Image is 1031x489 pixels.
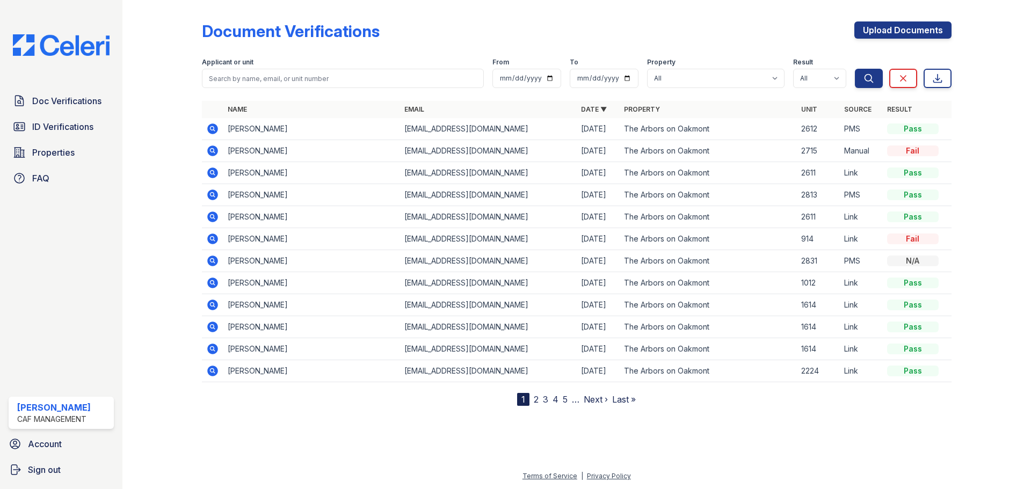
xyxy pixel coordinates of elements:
[570,58,578,67] label: To
[577,206,620,228] td: [DATE]
[400,272,577,294] td: [EMAIL_ADDRESS][DOMAIN_NAME]
[840,294,883,316] td: Link
[793,58,813,67] label: Result
[581,472,583,480] div: |
[28,437,62,450] span: Account
[202,58,253,67] label: Applicant or unit
[797,250,840,272] td: 2831
[400,360,577,382] td: [EMAIL_ADDRESS][DOMAIN_NAME]
[854,21,952,39] a: Upload Documents
[223,118,400,140] td: [PERSON_NAME]
[620,294,796,316] td: The Arbors on Oakmont
[887,278,939,288] div: Pass
[28,463,61,476] span: Sign out
[400,162,577,184] td: [EMAIL_ADDRESS][DOMAIN_NAME]
[577,162,620,184] td: [DATE]
[9,90,114,112] a: Doc Verifications
[223,272,400,294] td: [PERSON_NAME]
[620,162,796,184] td: The Arbors on Oakmont
[797,338,840,360] td: 1614
[32,172,49,185] span: FAQ
[223,338,400,360] td: [PERSON_NAME]
[400,118,577,140] td: [EMAIL_ADDRESS][DOMAIN_NAME]
[887,123,939,134] div: Pass
[492,58,509,67] label: From
[840,206,883,228] td: Link
[4,34,118,56] img: CE_Logo_Blue-a8612792a0a2168367f1c8372b55b34899dd931a85d93a1a3d3e32e68fde9ad4.png
[400,316,577,338] td: [EMAIL_ADDRESS][DOMAIN_NAME]
[840,272,883,294] td: Link
[577,360,620,382] td: [DATE]
[887,300,939,310] div: Pass
[840,250,883,272] td: PMS
[797,140,840,162] td: 2715
[4,433,118,455] a: Account
[840,360,883,382] td: Link
[404,105,424,113] a: Email
[223,206,400,228] td: [PERSON_NAME]
[620,250,796,272] td: The Arbors on Oakmont
[620,184,796,206] td: The Arbors on Oakmont
[887,366,939,376] div: Pass
[620,338,796,360] td: The Arbors on Oakmont
[17,414,91,425] div: CAF Management
[577,140,620,162] td: [DATE]
[577,250,620,272] td: [DATE]
[584,394,608,405] a: Next ›
[223,228,400,250] td: [PERSON_NAME]
[553,394,558,405] a: 4
[797,316,840,338] td: 1614
[400,228,577,250] td: [EMAIL_ADDRESS][DOMAIN_NAME]
[620,360,796,382] td: The Arbors on Oakmont
[32,94,101,107] span: Doc Verifications
[612,394,636,405] a: Last »
[887,211,939,222] div: Pass
[577,184,620,206] td: [DATE]
[577,228,620,250] td: [DATE]
[797,162,840,184] td: 2611
[887,189,939,200] div: Pass
[887,344,939,354] div: Pass
[228,105,247,113] a: Name
[223,140,400,162] td: [PERSON_NAME]
[840,338,883,360] td: Link
[400,140,577,162] td: [EMAIL_ADDRESS][DOMAIN_NAME]
[534,394,539,405] a: 2
[797,272,840,294] td: 1012
[223,294,400,316] td: [PERSON_NAME]
[620,228,796,250] td: The Arbors on Oakmont
[620,140,796,162] td: The Arbors on Oakmont
[797,360,840,382] td: 2224
[32,146,75,159] span: Properties
[587,472,631,480] a: Privacy Policy
[223,316,400,338] td: [PERSON_NAME]
[887,167,939,178] div: Pass
[647,58,676,67] label: Property
[202,21,380,41] div: Document Verifications
[4,459,118,480] a: Sign out
[840,184,883,206] td: PMS
[400,294,577,316] td: [EMAIL_ADDRESS][DOMAIN_NAME]
[840,316,883,338] td: Link
[400,184,577,206] td: [EMAIL_ADDRESS][DOMAIN_NAME]
[577,272,620,294] td: [DATE]
[577,118,620,140] td: [DATE]
[400,206,577,228] td: [EMAIL_ADDRESS][DOMAIN_NAME]
[797,118,840,140] td: 2612
[577,316,620,338] td: [DATE]
[624,105,660,113] a: Property
[9,116,114,137] a: ID Verifications
[522,472,577,480] a: Terms of Service
[840,140,883,162] td: Manual
[32,120,93,133] span: ID Verifications
[223,184,400,206] td: [PERSON_NAME]
[840,118,883,140] td: PMS
[223,162,400,184] td: [PERSON_NAME]
[400,338,577,360] td: [EMAIL_ADDRESS][DOMAIN_NAME]
[223,360,400,382] td: [PERSON_NAME]
[572,393,579,406] span: …
[9,142,114,163] a: Properties
[797,206,840,228] td: 2611
[887,233,939,244] div: Fail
